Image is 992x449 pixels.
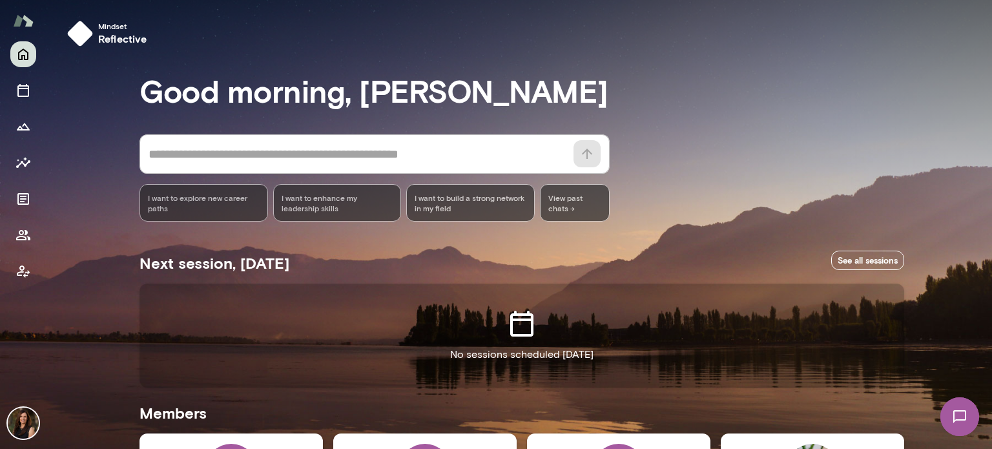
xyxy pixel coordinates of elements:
button: Home [10,41,36,67]
h5: Next session, [DATE] [139,253,289,273]
button: Growth Plan [10,114,36,140]
span: View past chats -> [540,184,610,222]
p: No sessions scheduled [DATE] [450,347,594,362]
button: Client app [10,258,36,284]
img: Mento [13,8,34,33]
span: Mindset [98,21,147,31]
button: Mindsetreflective [62,16,158,52]
button: Documents [10,186,36,212]
div: I want to explore new career paths [139,184,268,222]
span: I want to explore new career paths [148,193,260,213]
div: I want to enhance my leadership skills [273,184,402,222]
img: mindset [67,21,93,47]
button: Sessions [10,78,36,103]
button: Insights [10,150,36,176]
div: I want to build a strong network in my field [406,184,535,222]
h3: Good morning, [PERSON_NAME] [139,72,904,109]
span: I want to enhance my leadership skills [282,193,393,213]
span: I want to build a strong network in my field [415,193,526,213]
a: See all sessions [831,251,904,271]
img: Carrie Atkin [8,408,39,439]
h6: reflective [98,31,147,47]
button: Members [10,222,36,248]
h5: Members [139,402,904,423]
